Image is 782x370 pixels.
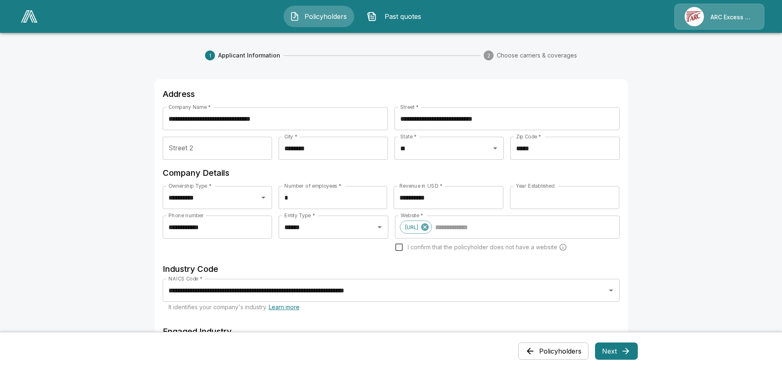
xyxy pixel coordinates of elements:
h6: Industry Code [163,262,620,276]
text: 2 [487,53,490,59]
span: [URL] [400,223,423,232]
button: Open [258,192,269,203]
button: Policyholders [518,342,588,360]
label: Revenue in USD * [399,182,443,189]
span: It identifies your company's industry. [168,303,300,310]
span: Policyholders [303,11,348,21]
a: Agency IconARC Excess & Surplus [674,4,764,30]
img: Policyholders Icon [290,11,300,21]
label: Year Established [516,182,554,189]
a: Learn more [269,303,300,310]
span: Past quotes [380,11,425,21]
span: Applicant Information [218,51,280,60]
div: [URL] [400,221,432,234]
label: Zip Code * [516,133,541,140]
label: Entity Type * [284,212,315,219]
button: Next [595,342,638,360]
button: Past quotes IconPast quotes [361,6,431,27]
p: ARC Excess & Surplus [710,13,754,21]
span: I confirm that the policyholder does not have a website [408,243,557,251]
button: Open [374,221,385,233]
label: Phone number [168,212,204,219]
span: Choose carriers & coverages [497,51,577,60]
img: Agency Icon [685,7,704,26]
label: Website * [401,212,423,219]
h6: Company Details [163,166,620,179]
button: Open [605,285,617,296]
label: Ownership Type * [168,182,211,189]
button: Policyholders IconPolicyholders [284,6,354,27]
label: Company Name * [168,103,211,110]
h6: Address [163,87,620,101]
label: State * [400,133,417,140]
img: Past quotes Icon [367,11,377,21]
text: 1 [209,53,211,59]
img: AA Logo [21,10,37,23]
label: NAICS Code * [168,275,203,282]
label: Number of employees * [284,182,341,189]
h6: Engaged Industry [163,325,620,338]
label: Street * [400,103,419,110]
label: City * [284,133,298,140]
svg: Carriers run a cyber security scan on the policyholders' websites. Please enter a website wheneve... [559,243,567,251]
button: Open [489,142,501,154]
